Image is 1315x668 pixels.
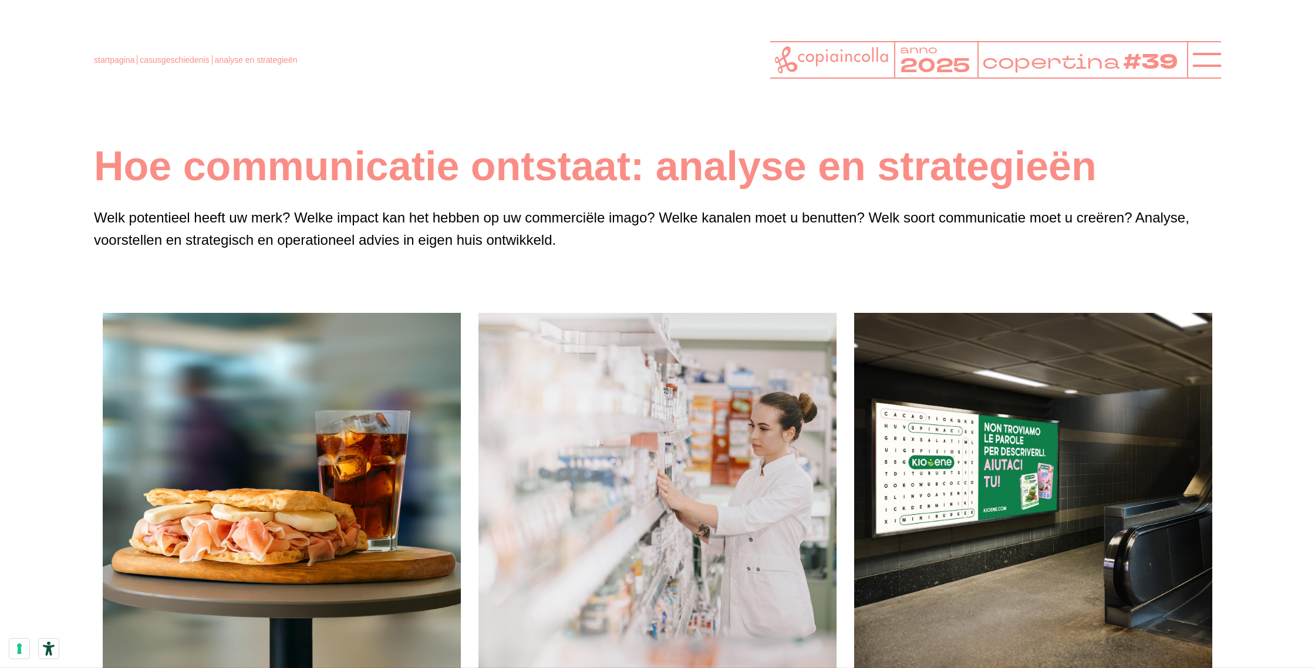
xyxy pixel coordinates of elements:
[9,639,29,659] button: Uw toestemmingsvoorkeuren voor trackingtechnologieën
[1125,48,1181,77] tspan: #39
[900,52,971,79] tspan: 2025
[94,143,1097,189] font: Hoe communicatie ontstaat: analyse en strategieën
[39,639,59,659] button: Hulpmiddelen voor toegankelijkheid
[215,55,298,65] a: analyse en strategieën
[900,42,938,57] tspan: anno
[94,210,1189,248] font: Welk potentieel heeft uw merk? Welke impact kan het hebben op uw commerciële imago? Welke kanalen...
[140,55,209,65] a: casusgeschiedenis
[94,55,134,65] a: startpagina
[982,48,1122,76] tspan: copertina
